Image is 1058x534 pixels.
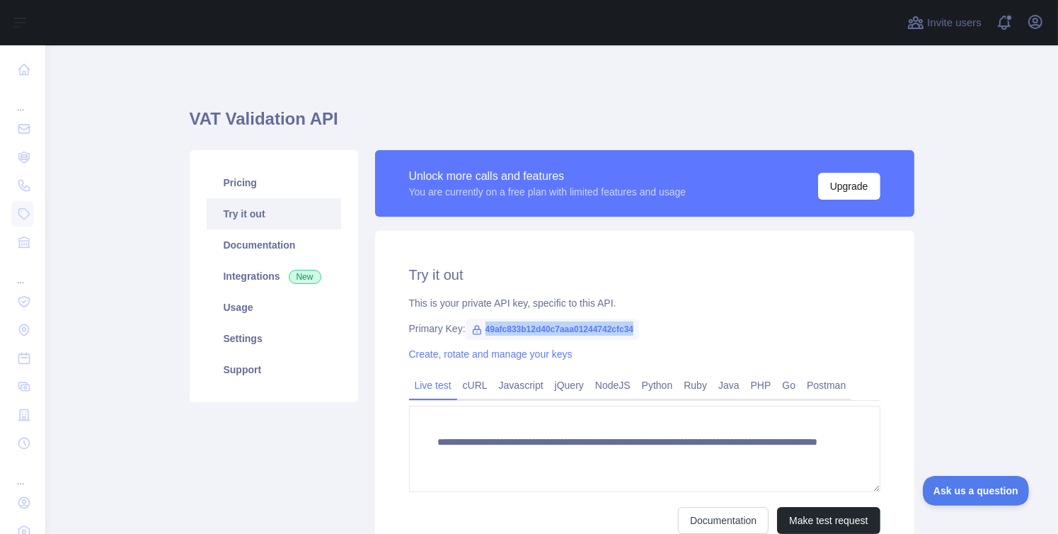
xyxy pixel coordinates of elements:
[904,11,984,34] button: Invite users
[207,261,341,292] a: Integrations New
[678,374,713,397] a: Ruby
[409,185,686,199] div: You are currently on a free plan with limited features and usage
[493,374,549,397] a: Javascript
[289,270,321,284] span: New
[549,374,590,397] a: jQuery
[457,374,493,397] a: cURL
[409,348,573,360] a: Create, rotate and manage your keys
[207,229,341,261] a: Documentation
[409,168,686,185] div: Unlock more calls and features
[207,198,341,229] a: Try it out
[11,258,34,286] div: ...
[11,459,34,487] div: ...
[409,296,880,310] div: This is your private API key, specific to this API.
[207,167,341,198] a: Pricing
[466,319,640,340] span: 49afc833b12d40c7aaa01244742cfc34
[818,173,880,200] button: Upgrade
[801,374,851,397] a: Postman
[636,374,679,397] a: Python
[923,476,1030,506] iframe: Toggle Customer Support
[409,322,880,336] div: Primary Key:
[590,374,636,397] a: NodeJS
[776,374,801,397] a: Go
[409,374,457,397] a: Live test
[207,292,341,323] a: Usage
[927,15,982,31] span: Invite users
[713,374,745,397] a: Java
[777,507,880,534] button: Make test request
[745,374,777,397] a: PHP
[190,108,914,142] h1: VAT Validation API
[678,507,769,534] a: Documentation
[207,354,341,385] a: Support
[409,265,880,285] h2: Try it out
[207,323,341,354] a: Settings
[11,85,34,113] div: ...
